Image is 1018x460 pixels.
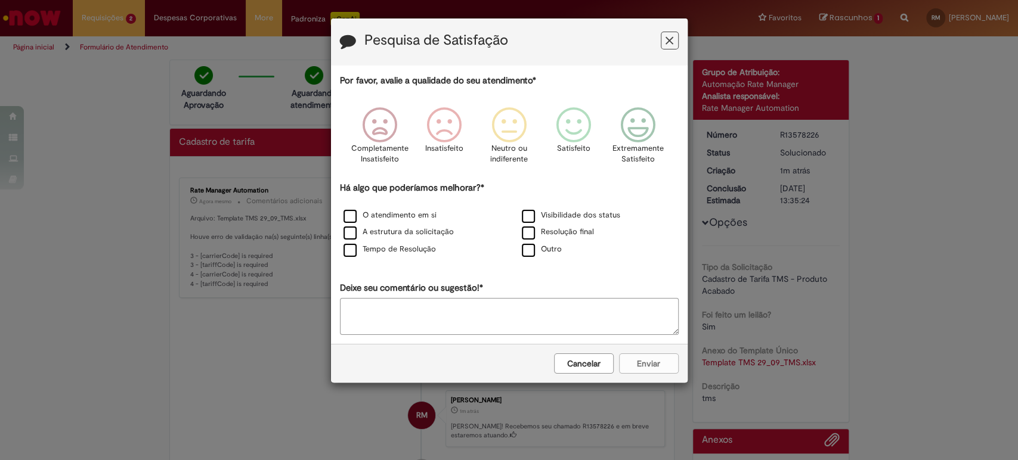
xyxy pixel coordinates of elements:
[612,143,664,165] p: Extremamente Satisfeito
[351,143,409,165] p: Completamente Insatisfeito
[344,226,454,238] label: A estrutura da solicitação
[522,244,562,255] label: Outro
[364,33,508,48] label: Pesquisa de Satisfação
[522,226,594,238] label: Resolução final
[340,282,483,294] label: Deixe seu comentário ou sugestão!*
[487,143,530,165] p: Neutro ou indiferente
[522,210,620,221] label: Visibilidade dos status
[543,98,604,180] div: Satisfeito
[478,98,539,180] div: Neutro ou indiferente
[608,98,669,180] div: Extremamente Satisfeito
[414,98,475,180] div: Insatisfeito
[349,98,410,180] div: Completamente Insatisfeito
[344,244,436,255] label: Tempo de Resolução
[344,210,437,221] label: O atendimento em si
[554,353,614,374] button: Cancelar
[557,143,590,154] p: Satisfeito
[340,74,536,87] label: Por favor, avalie a qualidade do seu atendimento*
[425,143,463,154] p: Insatisfeito
[340,182,679,259] div: Há algo que poderíamos melhorar?*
